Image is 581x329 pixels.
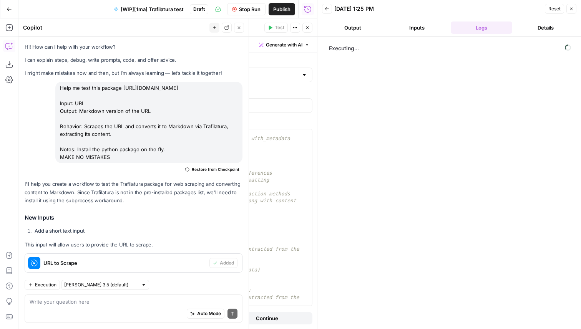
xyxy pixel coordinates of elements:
[224,312,311,324] button: Continue
[220,260,234,266] span: Added
[387,21,448,34] button: Inputs
[239,5,261,13] span: Stop Run
[327,42,573,55] span: Executing...
[266,41,302,48] span: Generate with AI
[192,166,239,172] span: Restore from Checkpoint
[322,21,383,34] button: Output
[256,40,312,50] button: Generate with AI
[275,24,284,31] span: Test
[187,309,224,319] button: Auto Mode
[451,21,512,34] button: Logs
[43,259,206,267] span: URL to Scrape
[25,56,242,64] p: I can explain steps, debug, write prompts, code, and offer advice.
[25,280,60,290] button: Execution
[121,5,184,13] span: [WIP][1ma] Trafilatura test
[55,82,242,163] div: Help me test this package [URL][DOMAIN_NAME] Input: URL Output: Markdown version of the URL Behav...
[25,241,242,249] p: This input will allow users to provide the URL to scrape.
[548,5,561,12] span: Reset
[197,310,221,317] span: Auto Mode
[35,281,56,288] span: Execution
[25,69,242,77] p: I might make mistakes now and then, but I’m always learning — let’s tackle it together!
[182,165,242,174] button: Restore from Checkpoint
[515,21,577,34] button: Details
[193,6,205,13] span: Draft
[264,23,288,33] button: Test
[109,3,188,15] button: [WIP][1ma] Trafilatura test
[25,43,242,51] p: Hi! How can I help with your workflow?
[256,314,278,322] span: Continue
[227,3,266,15] button: Stop Run
[23,24,207,31] div: Copilot
[209,258,237,268] button: Added
[25,180,242,204] p: I'll help you create a workflow to test the Trafilatura package for web scraping and converting c...
[273,5,290,13] span: Publish
[269,3,295,15] button: Publish
[35,228,85,234] strong: Add a short text input
[64,281,138,289] input: Claude Sonnet 3.5 (default)
[25,213,242,223] h3: New Inputs
[545,4,564,14] button: Reset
